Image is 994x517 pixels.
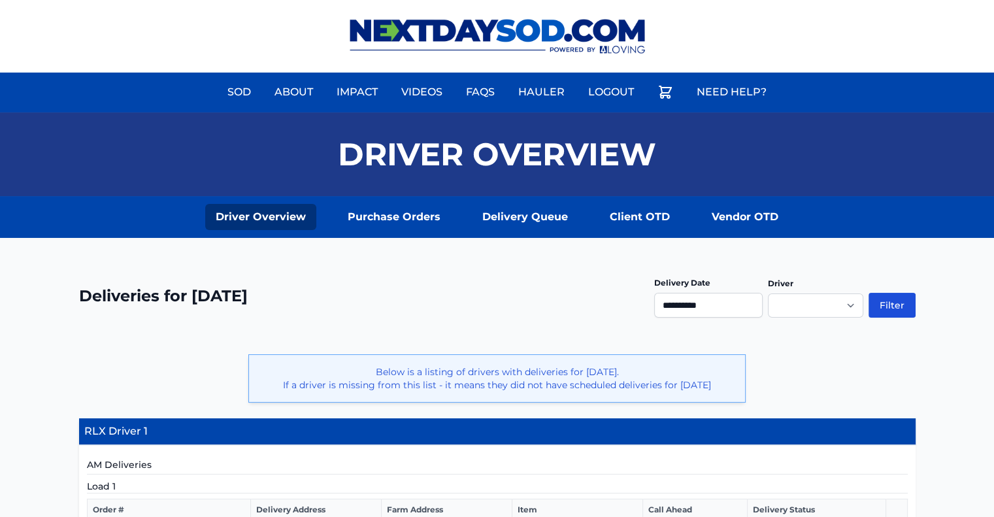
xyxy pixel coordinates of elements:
input: Use the arrow keys to pick a date [654,293,763,318]
h1: Driver Overview [338,139,656,170]
a: Impact [329,76,386,108]
a: FAQs [458,76,503,108]
a: Hauler [510,76,572,108]
h5: AM Deliveries [87,458,908,475]
h5: Load 1 [87,480,908,493]
button: Filter [869,293,916,318]
a: Purchase Orders [337,204,451,230]
label: Delivery Date [654,278,710,288]
a: Vendor OTD [701,204,789,230]
a: Delivery Queue [472,204,578,230]
h4: RLX Driver 1 [79,418,916,445]
a: Need Help? [689,76,774,108]
a: Logout [580,76,642,108]
a: Client OTD [599,204,680,230]
a: About [267,76,321,108]
label: Driver [768,278,793,288]
p: Below is a listing of drivers with deliveries for [DATE]. If a driver is missing from this list -... [259,365,735,392]
h2: Deliveries for [DATE] [79,286,248,307]
a: Driver Overview [205,204,316,230]
a: Sod [220,76,259,108]
a: Videos [393,76,450,108]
